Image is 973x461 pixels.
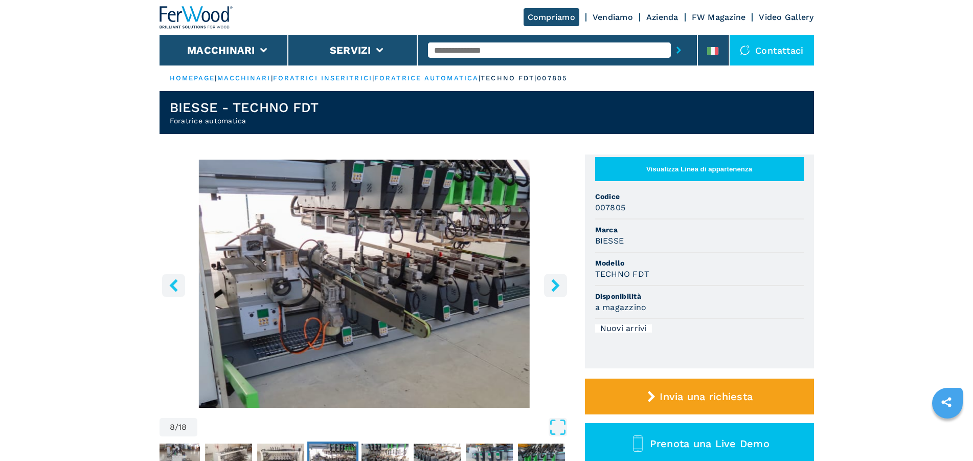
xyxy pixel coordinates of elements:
h3: 007805 [595,202,626,213]
span: | [372,74,374,82]
span: Codice [595,191,804,202]
a: sharethis [934,389,959,415]
a: Video Gallery [759,12,813,22]
div: Nuovi arrivi [595,324,652,333]
h3: a magazzino [595,301,647,313]
span: 18 [178,423,187,431]
span: / [175,423,178,431]
button: Open Fullscreen [200,418,567,436]
button: submit-button [671,38,687,62]
img: Contattaci [740,45,750,55]
h1: BIESSE - TECHNO FDT [170,99,319,116]
span: 8 [170,423,175,431]
h3: BIESSE [595,235,624,247]
h2: Foratrice automatica [170,116,319,126]
a: macchinari [217,74,271,82]
span: | [215,74,217,82]
div: Contattaci [730,35,814,65]
a: foratrici inseritrici [273,74,372,82]
span: Disponibilità [595,291,804,301]
span: Prenota una Live Demo [650,437,770,450]
span: Modello [595,258,804,268]
a: Vendiamo [593,12,633,22]
p: techno fdt | [481,74,537,83]
a: Azienda [646,12,678,22]
h3: TECHNO FDT [595,268,650,280]
span: Invia una richiesta [660,390,753,403]
p: 007805 [537,74,568,83]
span: Marca [595,225,804,235]
span: | [479,74,481,82]
a: FW Magazine [692,12,746,22]
span: | [271,74,273,82]
a: HOMEPAGE [170,74,215,82]
iframe: Chat [930,415,965,453]
a: Compriamo [524,8,579,26]
img: Ferwood [160,6,233,29]
button: Invia una richiesta [585,379,814,414]
button: Macchinari [187,44,255,56]
div: Go to Slide 8 [160,160,570,408]
button: left-button [162,274,185,297]
button: right-button [544,274,567,297]
button: Servizi [330,44,371,56]
a: foratrice automatica [374,74,479,82]
button: Visualizza Linea di appartenenza [595,157,804,181]
img: Foratrice automatica BIESSE TECHNO FDT [160,160,570,408]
